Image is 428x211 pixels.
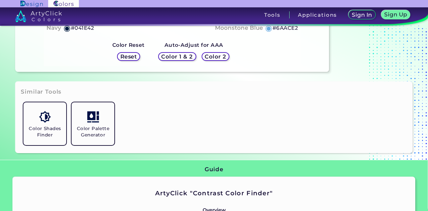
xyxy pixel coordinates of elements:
img: ArtyClick Design logo [20,1,43,7]
h5: Color Shades Finder [26,125,64,138]
h3: Tools [264,12,281,17]
h5: Color 2 [206,54,225,59]
h4: Moonstone Blue [215,23,263,33]
a: Sign In [350,11,374,19]
img: icon_col_pal_col.svg [87,111,99,123]
h5: Sign In [353,12,371,17]
h4: Navy [46,23,61,33]
h5: Color 1 & 2 [163,54,191,59]
a: Color Palette Generator [69,100,117,148]
a: Sign Up [383,11,409,19]
a: Color Shades Finder [21,100,69,148]
img: logo_artyclick_colors_white.svg [15,10,62,22]
h5: ◉ [265,24,273,32]
h3: Similar Tools [21,88,62,96]
strong: Color Reset [112,42,145,48]
h3: Applications [298,12,337,17]
h5: ◉ [64,24,71,32]
img: icon_color_shades.svg [39,111,51,123]
h5: Reset [121,54,136,59]
h5: Color Palette Generator [74,125,112,138]
h2: ArtyClick "Contrast Color Finder" [77,189,351,198]
strong: Auto-Adjust for AAA [165,42,223,48]
h5: #041E42 [71,24,94,32]
h5: Sign Up [386,12,406,17]
h5: #6AACE2 [273,24,298,32]
h3: Guide [205,166,223,174]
